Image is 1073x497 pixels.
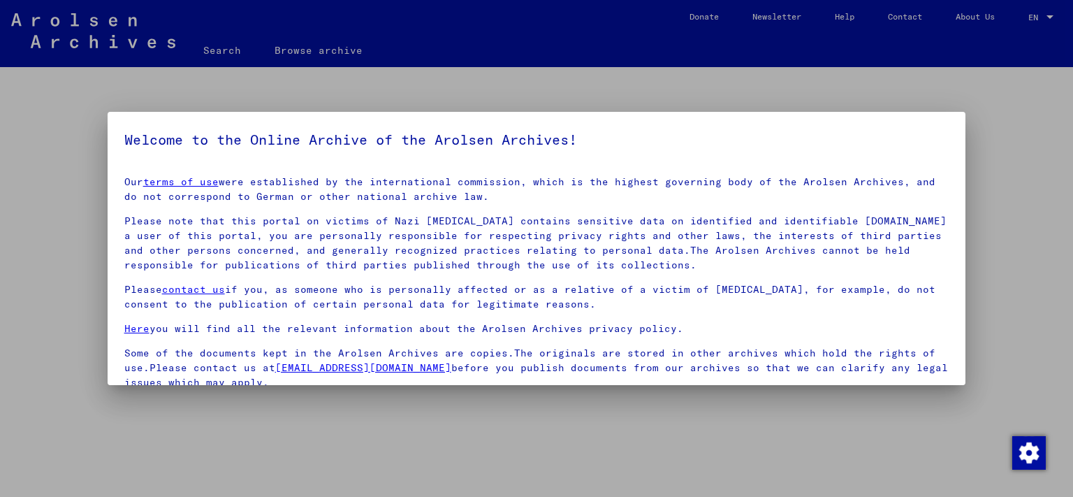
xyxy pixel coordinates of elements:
p: Please note that this portal on victims of Nazi [MEDICAL_DATA] contains sensitive data on identif... [124,214,949,273]
a: terms of use [143,175,219,188]
a: Here [124,322,149,335]
p: Some of the documents kept in the Arolsen Archives are copies.The originals are stored in other a... [124,346,949,390]
div: Change consent [1012,435,1045,469]
h5: Welcome to the Online Archive of the Arolsen Archives! [124,129,949,151]
p: Our were established by the international commission, which is the highest governing body of the ... [124,175,949,204]
p: Please if you, as someone who is personally affected or as a relative of a victim of [MEDICAL_DAT... [124,282,949,312]
a: contact us [162,283,225,296]
img: Change consent [1012,436,1046,470]
a: [EMAIL_ADDRESS][DOMAIN_NAME] [275,361,451,374]
p: you will find all the relevant information about the Arolsen Archives privacy policy. [124,322,949,336]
